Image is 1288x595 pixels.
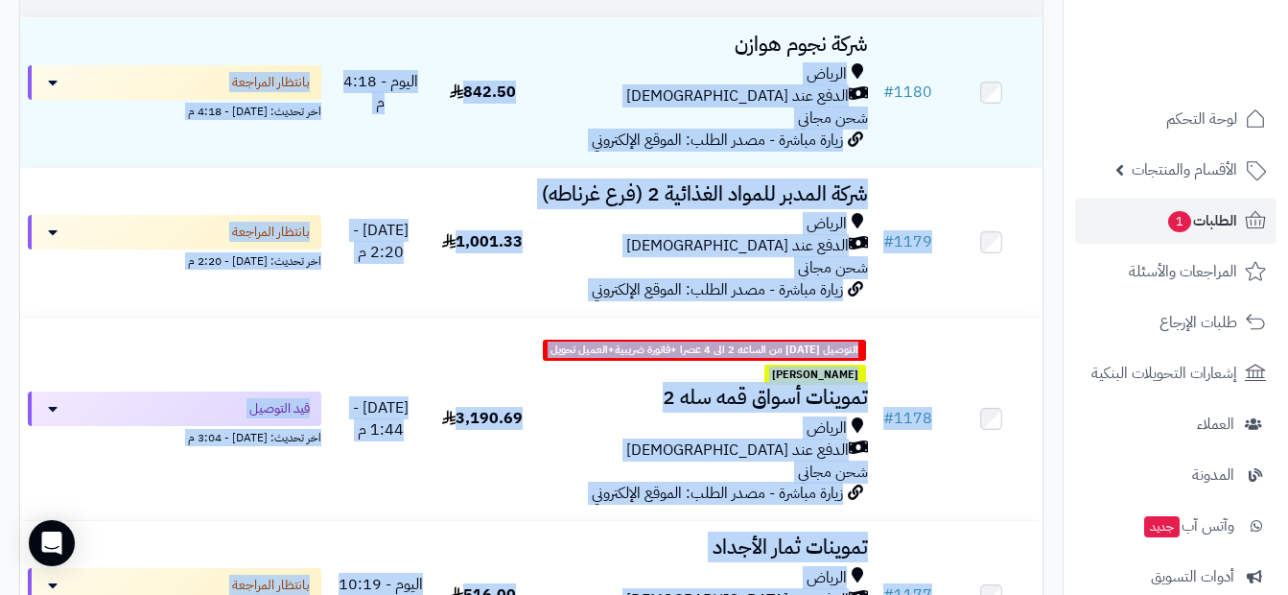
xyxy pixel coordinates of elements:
[764,365,866,386] span: [PERSON_NAME]
[1129,258,1237,285] span: المراجعات والأسئلة
[798,107,868,130] span: شحن مجاني
[28,250,321,270] div: اخر تحديث: [DATE] - 2:20 م
[1144,516,1180,537] span: جديد
[883,81,932,104] a: #1180
[626,85,849,107] span: الدفع عند [DEMOGRAPHIC_DATA]
[1197,411,1234,438] span: العملاء
[883,230,932,253] a: #1179
[798,256,868,279] span: شحن مجاني
[592,278,843,301] span: زيارة مباشرة - مصدر الطلب: الموقع الإلكتروني
[450,81,516,104] span: 842.50
[541,183,868,205] h3: شركة المدبر للمواد الغذائية 2 (فرع غرناطه)
[442,230,523,253] span: 1,001.33
[807,63,847,85] span: الرياض
[798,461,868,484] span: شحن مجاني
[1075,96,1276,142] a: لوحة التحكم
[807,417,847,440] span: الرياض
[442,407,523,430] span: 3,190.69
[807,213,847,235] span: الرياض
[1091,360,1237,387] span: إشعارات التحويلات البنكية
[1075,503,1276,549] a: وآتس آبجديد
[592,129,843,152] span: زيارة مباشرة - مصدر الطلب: الموقع الإلكتروني
[28,426,321,446] div: اخر تحديث: [DATE] - 3:04 م
[1075,452,1276,498] a: المدونة
[1166,207,1237,234] span: الطلبات
[1192,462,1234,488] span: المدونة
[541,536,868,559] h3: تموينات ثمار الأجداد
[232,73,310,92] span: بانتظار المراجعة
[807,567,847,589] span: الرياض
[353,219,409,264] span: [DATE] - 2:20 م
[28,100,321,120] div: اخر تحديث: [DATE] - 4:18 م
[543,340,866,361] span: التوصيل [DATE] من الساعه 2 الى 4 عصرا +فاتورة ضريبية+العميل تحويل
[1166,106,1237,132] span: لوحة التحكم
[1168,211,1191,232] span: 1
[541,34,868,56] h3: شركة نجوم هوازن
[883,81,894,104] span: #
[1075,350,1276,396] a: إشعارات التحويلات البنكية
[626,235,849,257] span: الدفع عند [DEMOGRAPHIC_DATA]
[1159,309,1237,336] span: طلبات الإرجاع
[1075,198,1276,244] a: الطلبات1
[29,520,75,566] div: Open Intercom Messenger
[626,440,849,462] span: الدفع عند [DEMOGRAPHIC_DATA]
[883,407,932,430] a: #1178
[1075,249,1276,295] a: المراجعات والأسئلة
[1132,156,1237,183] span: الأقسام والمنتجات
[232,223,310,242] span: بانتظار المراجعة
[883,407,894,430] span: #
[343,70,418,115] span: اليوم - 4:18 م
[1075,401,1276,447] a: العملاء
[353,396,409,441] span: [DATE] - 1:44 م
[232,576,310,595] span: بانتظار المراجعة
[249,399,310,418] span: قيد التوصيل
[592,482,843,505] span: زيارة مباشرة - مصدر الطلب: الموقع الإلكتروني
[541,387,868,409] h3: تموينات أسواق قمه سله 2
[1151,563,1234,590] span: أدوات التسويق
[1142,512,1234,539] span: وآتس آب
[1158,54,1270,94] img: logo-2.png
[883,230,894,253] span: #
[1075,299,1276,345] a: طلبات الإرجاع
